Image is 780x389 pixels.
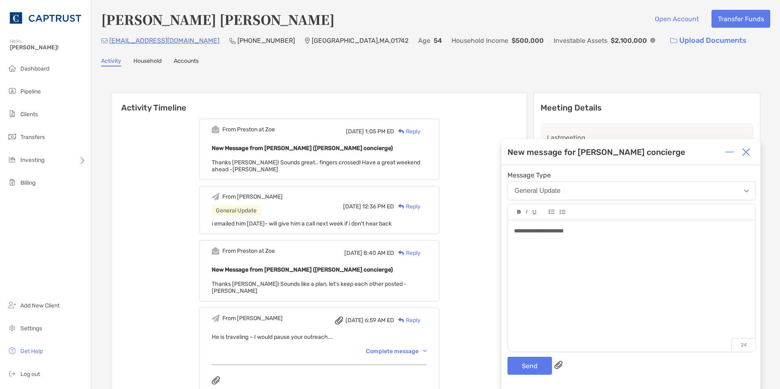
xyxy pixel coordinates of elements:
[346,317,363,324] span: [DATE]
[517,210,521,214] img: Editor control icon
[212,126,219,133] img: Event icon
[611,35,647,46] p: $2,100,000
[398,318,404,323] img: Reply icon
[101,10,335,29] h4: [PERSON_NAME] [PERSON_NAME]
[133,57,162,66] a: Household
[394,316,421,325] div: Reply
[394,249,421,257] div: Reply
[212,332,427,342] p: He is traveling – I would pause your outreach...
[423,350,427,352] img: Chevron icon
[212,314,219,322] img: Event icon
[109,35,219,46] p: [EMAIL_ADDRESS][DOMAIN_NAME]
[111,93,527,113] h6: Activity Timeline
[20,134,45,141] span: Transfers
[394,202,421,211] div: Reply
[547,133,747,143] p: Last meeting
[7,346,17,356] img: get-help icon
[549,210,554,214] img: Editor control icon
[10,44,86,51] span: [PERSON_NAME]!
[559,210,565,214] img: Editor control icon
[398,129,404,134] img: Reply icon
[222,248,275,254] div: From Preston at Zoe
[7,86,17,96] img: pipeline icon
[212,247,219,255] img: Event icon
[7,177,17,187] img: billing icon
[10,3,81,33] img: CAPTRUST Logo
[512,35,544,46] p: $500,000
[212,145,393,152] b: New Message from [PERSON_NAME] ([PERSON_NAME] concierge)
[212,159,420,173] span: Thanks [PERSON_NAME]! Sounds great.. fingers crossed! Have a great weekend ahead -[PERSON_NAME]
[434,35,442,46] p: 54
[731,338,756,352] p: 24
[20,302,60,309] span: Add New Client
[7,155,17,164] img: investing icon
[726,148,734,156] img: Expand or collapse
[365,317,394,324] span: 6:59 AM ED
[394,127,421,136] div: Reply
[312,35,408,46] p: [GEOGRAPHIC_DATA] , MA , 01742
[20,348,43,355] span: Get Help
[346,128,364,135] span: [DATE]
[650,38,655,43] img: Info Icon
[366,348,427,355] div: Complete message
[174,57,199,66] a: Accounts
[343,203,361,210] span: [DATE]
[20,325,42,332] span: Settings
[101,57,121,66] a: Activity
[711,10,770,28] button: Transfer Funds
[101,38,108,43] img: Email Icon
[20,179,35,186] span: Billing
[418,35,430,46] p: Age
[344,250,362,256] span: [DATE]
[526,210,527,214] img: Editor control icon
[744,190,749,192] img: Open dropdown arrow
[212,220,392,227] span: i emailed him [DATE]- will give him a call next week if i don't hear back
[237,35,295,46] p: [PHONE_NUMBER]
[212,266,393,273] b: New Message from [PERSON_NAME] ([PERSON_NAME] concierge)
[20,371,40,378] span: Log out
[365,128,394,135] span: 1:05 PM ED
[7,132,17,141] img: transfers icon
[398,204,404,209] img: Reply icon
[229,38,236,44] img: Phone Icon
[514,187,561,194] div: General Update
[335,316,343,325] img: attachment
[212,193,219,201] img: Event icon
[7,300,17,310] img: add_new_client icon
[362,203,394,210] span: 12:36 PM ED
[541,103,753,113] p: Meeting Details
[452,35,508,46] p: Household Income
[554,35,607,46] p: Investable Assets
[665,32,752,49] a: Upload Documents
[670,38,677,44] img: button icon
[222,315,283,322] div: From [PERSON_NAME]
[222,126,275,133] div: From Preston at Zoe
[7,323,17,333] img: settings icon
[532,210,536,214] img: Editor control icon
[212,376,220,385] img: attachments
[212,281,407,294] span: Thanks [PERSON_NAME]! Sounds like a plan, let's keep each other posted -[PERSON_NAME]
[742,148,750,156] img: Close
[554,361,563,369] img: paperclip attachments
[363,250,394,256] span: 8:40 AM ED
[507,181,756,200] button: General Update
[305,38,310,44] img: Location Icon
[507,357,552,375] button: Send
[7,63,17,73] img: dashboard icon
[20,65,49,72] span: Dashboard
[7,109,17,119] img: clients icon
[20,157,44,164] span: Investing
[20,88,41,95] span: Pipeline
[398,250,404,256] img: Reply icon
[507,171,756,179] span: Message Type
[648,10,705,28] button: Open Account
[507,147,685,157] div: New message for [PERSON_NAME] concierge
[7,369,17,378] img: logout icon
[222,193,283,200] div: From [PERSON_NAME]
[212,206,261,216] div: General Update
[20,111,38,118] span: Clients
